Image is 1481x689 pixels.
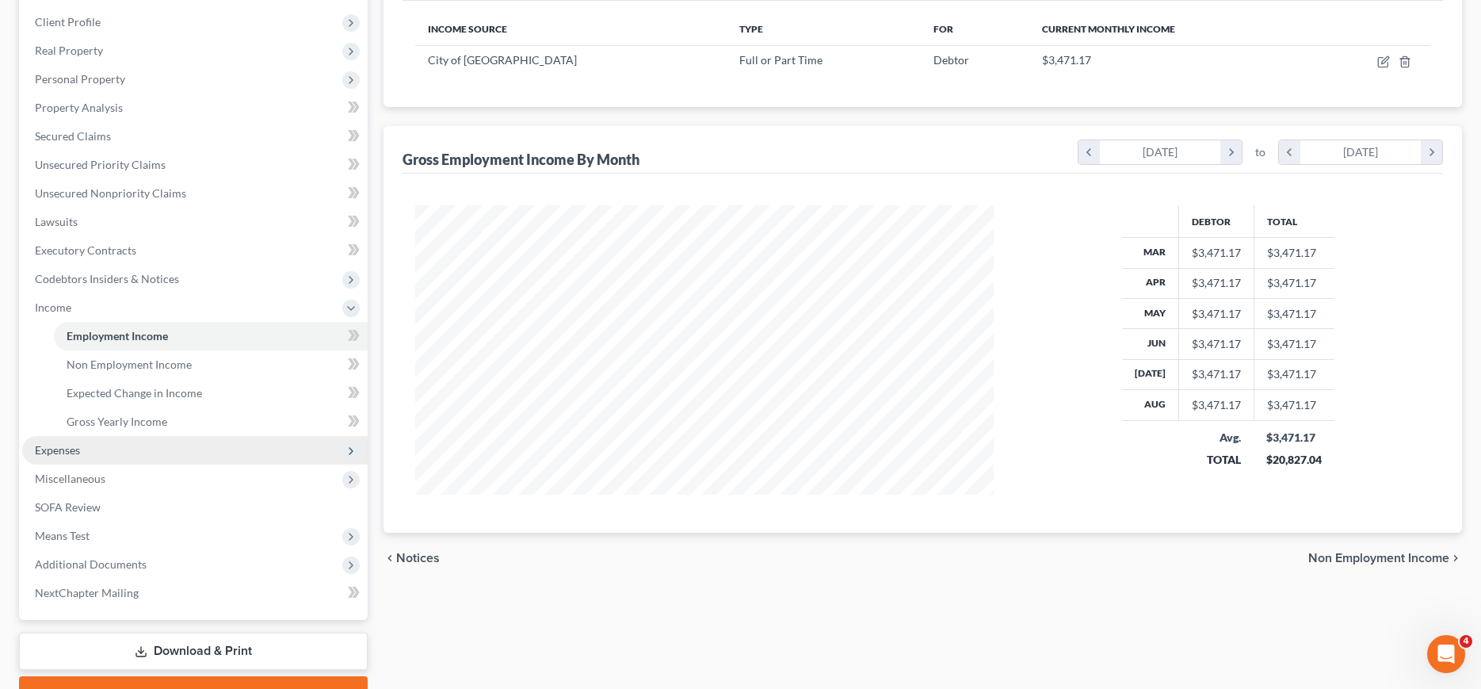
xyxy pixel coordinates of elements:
span: Type [739,23,763,35]
span: Employment Income [67,329,168,343]
th: Aug [1122,390,1179,420]
span: Codebtors Insiders & Notices [35,272,179,285]
a: SOFA Review [22,493,368,522]
div: [DATE] [1100,140,1221,164]
span: Additional Documents [35,557,147,571]
span: to [1255,144,1265,160]
div: $3,471.17 [1266,430,1322,446]
a: Non Employment Income [54,350,368,379]
a: Unsecured Nonpriority Claims [22,179,368,208]
a: NextChapter Mailing [22,579,368,607]
span: Secured Claims [35,129,111,143]
span: Real Property [35,44,103,57]
td: $3,471.17 [1254,268,1334,298]
div: Avg. [1191,430,1241,446]
span: Debtor [933,53,969,67]
a: Unsecured Priority Claims [22,151,368,179]
div: $3,471.17 [1192,306,1241,322]
span: $3,471.17 [1042,53,1091,67]
i: chevron_left [1078,140,1100,164]
span: Current Monthly Income [1042,23,1175,35]
div: TOTAL [1191,452,1241,468]
div: $20,827.04 [1266,452,1322,468]
td: $3,471.17 [1254,390,1334,420]
div: $3,471.17 [1192,366,1241,382]
a: Executory Contracts [22,236,368,265]
span: Income [35,300,71,314]
span: Gross Yearly Income [67,415,167,428]
th: Mar [1122,238,1179,268]
i: chevron_right [1220,140,1242,164]
span: City of [GEOGRAPHIC_DATA] [428,53,577,67]
span: 4 [1460,635,1472,648]
i: chevron_right [1421,140,1442,164]
span: NextChapter Mailing [35,586,139,599]
i: chevron_left [1279,140,1300,164]
span: Income Source [428,23,507,35]
td: $3,471.17 [1254,298,1334,328]
span: Lawsuits [35,215,78,228]
button: chevron_left Notices [384,552,440,565]
i: chevron_left [384,552,396,565]
span: Non Employment Income [1308,552,1449,565]
span: Property Analysis [35,101,123,114]
button: Non Employment Income chevron_right [1308,552,1462,565]
span: Means Test [35,529,90,542]
span: Full or Part Time [739,53,823,67]
div: $3,471.17 [1192,336,1241,352]
span: Notices [396,552,440,565]
span: Personal Property [35,72,125,86]
div: $3,471.17 [1192,245,1241,261]
td: $3,471.17 [1254,238,1334,268]
th: [DATE] [1122,359,1179,389]
th: Total [1254,205,1334,237]
td: $3,471.17 [1254,359,1334,389]
a: Secured Claims [22,122,368,151]
iframe: Intercom live chat [1427,635,1465,673]
span: For [933,23,953,35]
a: Download & Print [19,633,368,670]
span: Unsecured Nonpriority Claims [35,186,186,200]
span: Unsecured Priority Claims [35,158,166,171]
div: [DATE] [1300,140,1422,164]
span: Client Profile [35,15,101,29]
span: Non Employment Income [67,358,192,371]
span: Expenses [35,443,80,457]
a: Lawsuits [22,208,368,236]
th: Jun [1122,329,1179,359]
a: Employment Income [54,322,368,350]
i: chevron_right [1449,552,1462,565]
span: SOFA Review [35,500,101,514]
span: Expected Change in Income [67,386,202,400]
div: Gross Employment Income By Month [403,150,639,169]
span: Executory Contracts [35,243,136,257]
div: $3,471.17 [1192,275,1241,291]
div: $3,471.17 [1192,397,1241,413]
th: May [1122,298,1179,328]
td: $3,471.17 [1254,329,1334,359]
th: Debtor [1178,205,1254,237]
a: Gross Yearly Income [54,408,368,436]
span: Miscellaneous [35,472,105,485]
a: Property Analysis [22,94,368,122]
th: Apr [1122,268,1179,298]
a: Expected Change in Income [54,379,368,408]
